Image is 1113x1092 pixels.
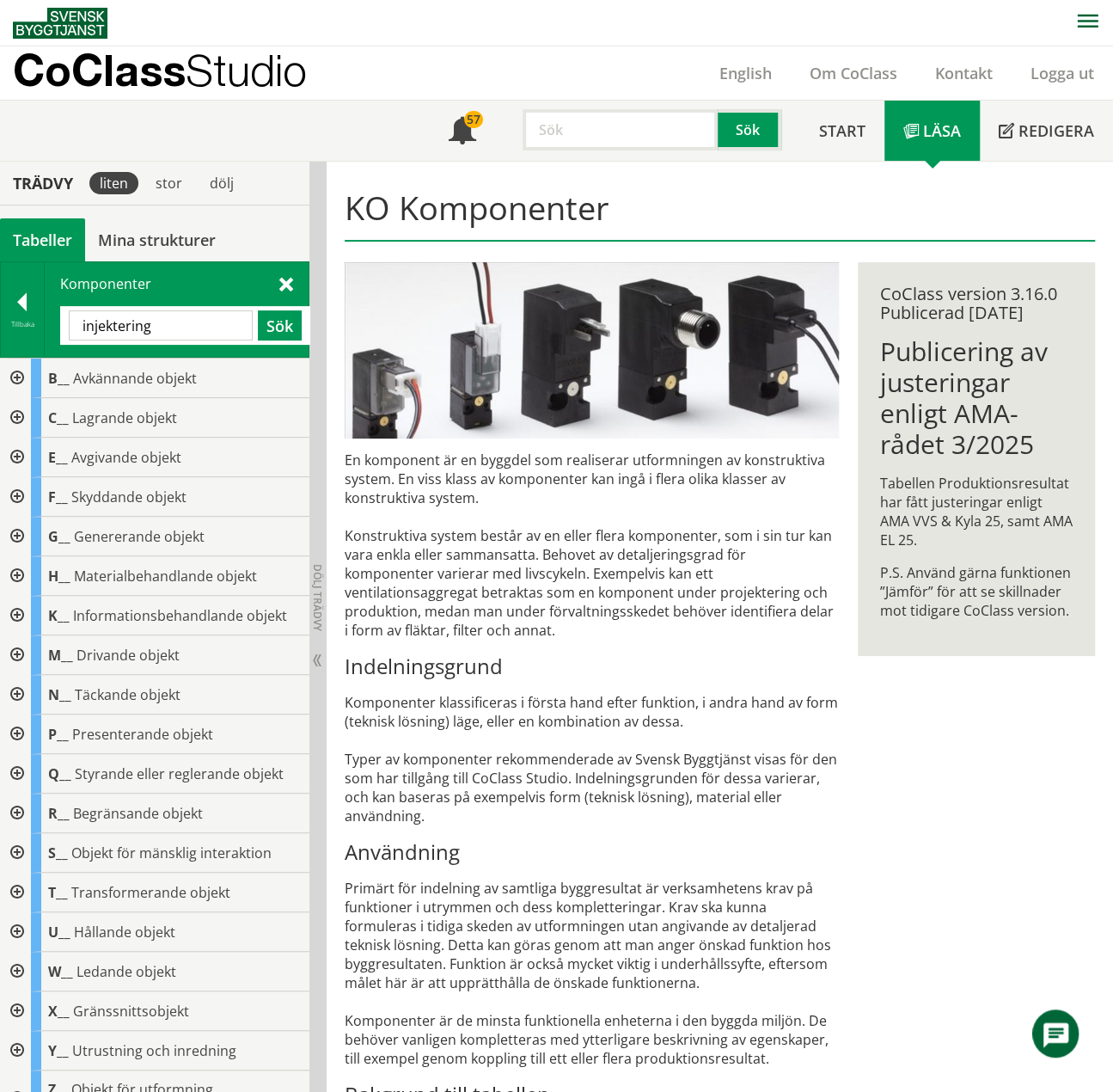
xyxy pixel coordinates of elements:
span: C__ [48,408,69,427]
a: Om CoClass [791,63,916,83]
span: H__ [48,567,70,586]
span: Styrande eller reglerande objekt [75,764,284,783]
span: T__ [48,883,68,902]
span: Begränsande objekt [73,804,203,823]
img: Svensk Byggtjänst [13,8,107,39]
span: U__ [48,923,70,942]
button: Sök [718,109,781,150]
span: Q__ [48,764,71,783]
span: Notifikationer [449,119,476,146]
div: liten [89,172,138,194]
span: Redigera [1018,120,1094,141]
a: Logga ut [1012,63,1113,83]
h3: Indelningsgrund [345,653,839,679]
span: Stäng sök [279,274,293,292]
img: pilotventiler.jpg [345,262,839,439]
input: Sök [69,310,253,340]
a: Läsa [884,101,980,161]
p: Tabellen Produktionsresultat har fått justeringar enligt AMA VVS & Kyla 25, samt AMA EL 25. [880,474,1073,549]
h1: KO Komponenter [345,188,1095,242]
a: Kontakt [916,63,1012,83]
span: Gränssnittsobjekt [73,1002,189,1021]
span: N__ [48,685,71,704]
a: 57 [430,101,495,161]
div: 57 [464,111,483,128]
span: Skyddande objekt [71,488,187,506]
span: Lagrande objekt [72,408,177,427]
span: Utrustning och inredning [72,1041,236,1060]
input: Sök [523,109,718,150]
span: W__ [48,962,73,981]
span: Läsa [923,120,961,141]
span: B__ [48,369,70,388]
button: Sök [258,310,302,340]
span: Materialbehandlande objekt [74,567,257,586]
span: Transformerande objekt [71,883,230,902]
span: Dölj trädvy [310,564,325,631]
span: G__ [48,527,70,546]
a: Start [800,101,884,161]
a: CoClassStudio [13,46,344,100]
span: Y__ [48,1041,69,1060]
div: stor [145,172,193,194]
span: Avkännande objekt [73,369,197,388]
span: Hållande objekt [74,923,175,942]
p: P.S. Använd gärna funktionen ”Jämför” för att se skillnader mot tidigare CoClass version. [880,563,1073,620]
span: P__ [48,725,69,744]
a: Redigera [980,101,1113,161]
span: Ledande objekt [76,962,176,981]
span: S__ [48,844,68,862]
div: Komponenter [45,262,309,357]
a: English [700,63,791,83]
h1: Publicering av justeringar enligt AMA-rådet 3/2025 [880,336,1073,460]
span: Informationsbehandlande objekt [73,606,287,625]
a: Mina strukturer [85,218,229,261]
span: Täckande objekt [75,685,180,704]
span: Objekt för mänsklig interaktion [71,844,272,862]
div: dölj [199,172,244,194]
span: F__ [48,488,68,506]
span: K__ [48,606,70,625]
div: Tillbaka [1,317,44,331]
p: CoClass [13,60,307,80]
span: Avgivande objekt [71,448,181,467]
span: Genererande objekt [74,527,205,546]
span: M__ [48,646,73,665]
span: X__ [48,1002,70,1021]
div: CoClass version 3.16.0 Publicerad [DATE] [880,285,1073,322]
span: Studio [186,45,307,95]
span: Drivande objekt [76,646,180,665]
span: Presenterande objekt [72,725,213,744]
span: R__ [48,804,70,823]
span: E__ [48,448,68,467]
h3: Användning [345,839,839,865]
div: Trädvy [3,174,83,193]
span: Start [819,120,865,141]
